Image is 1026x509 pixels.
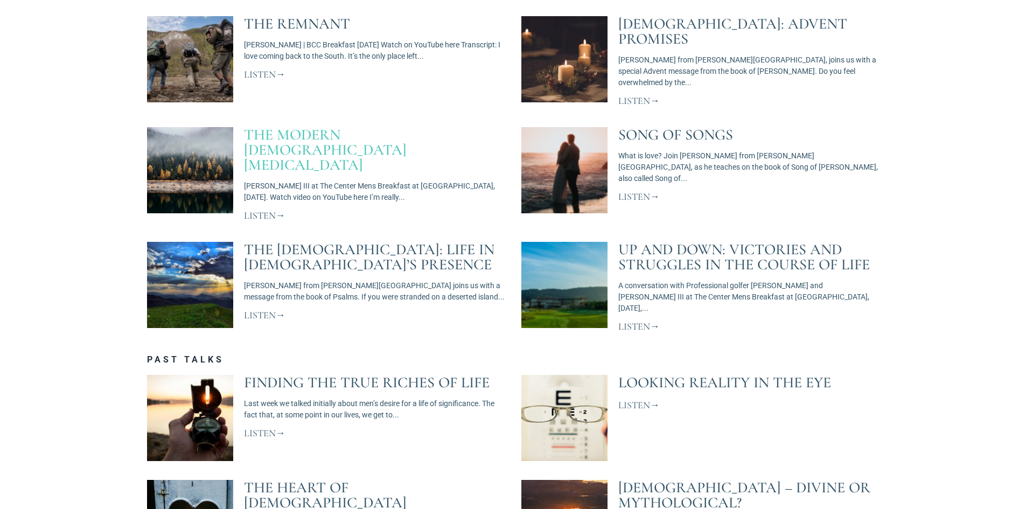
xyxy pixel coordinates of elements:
p: [PERSON_NAME] from [PERSON_NAME][GEOGRAPHIC_DATA], joins us with a special Advent message from th... [618,54,880,88]
p: [PERSON_NAME] | BCC Breakfast [DATE] Watch on YouTube here Transcript: I love coming back to the ... [244,39,505,62]
p: [PERSON_NAME] from [PERSON_NAME][GEOGRAPHIC_DATA] joins us with a message from the book of Psalms... [244,280,505,303]
a: [DEMOGRAPHIC_DATA]: Advent Promises [618,15,847,48]
a: Finding The True Riches of Life [244,373,490,392]
a: Read more about Isaiah: Advent Promises [618,95,660,107]
p: A conversation with Professional golfer [PERSON_NAME] and [PERSON_NAME] III at The Center Mens Br... [618,280,880,314]
a: The Remnant [244,15,350,33]
a: Read more about Song of Songs [618,191,660,203]
p: What is love? Join [PERSON_NAME] from [PERSON_NAME][GEOGRAPHIC_DATA], as he teaches on the book o... [618,150,880,184]
a: Finding the True Riches of Life [147,375,233,461]
a: Read more about The Modern Male Identity Crisis [244,210,285,221]
a: Read more about Finding The True Riches of Life [244,427,285,439]
p: [PERSON_NAME] III at The Center Mens Breakfast at [GEOGRAPHIC_DATA], [DATE]. Watch video on YouTu... [244,180,505,203]
a: Read more about The Psalms: Life in God’s Presence [244,309,285,321]
a: Past Talks [147,354,224,365]
a: The Modern [DEMOGRAPHIC_DATA] [MEDICAL_DATA] [244,125,407,174]
a: Read more about Up and Down: Victories and Struggles in the Course of Life [618,320,660,332]
img: Finding the True Riches of Life [113,374,267,462]
a: Looking Reality in the Eye [618,373,831,392]
p: Last week we talked initially about men’s desire for a life of significance. The fact that, at so... [244,398,505,421]
a: Song of Songs [618,125,733,144]
a: Up and Down: Victories and Struggles in the Course of Life [618,240,870,274]
a: The [DEMOGRAPHIC_DATA]: Life in [DEMOGRAPHIC_DATA]’s Presence [244,240,494,274]
a: Read more about The Remnant [244,68,285,80]
a: Read more about Looking Reality in the Eye [618,399,660,411]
